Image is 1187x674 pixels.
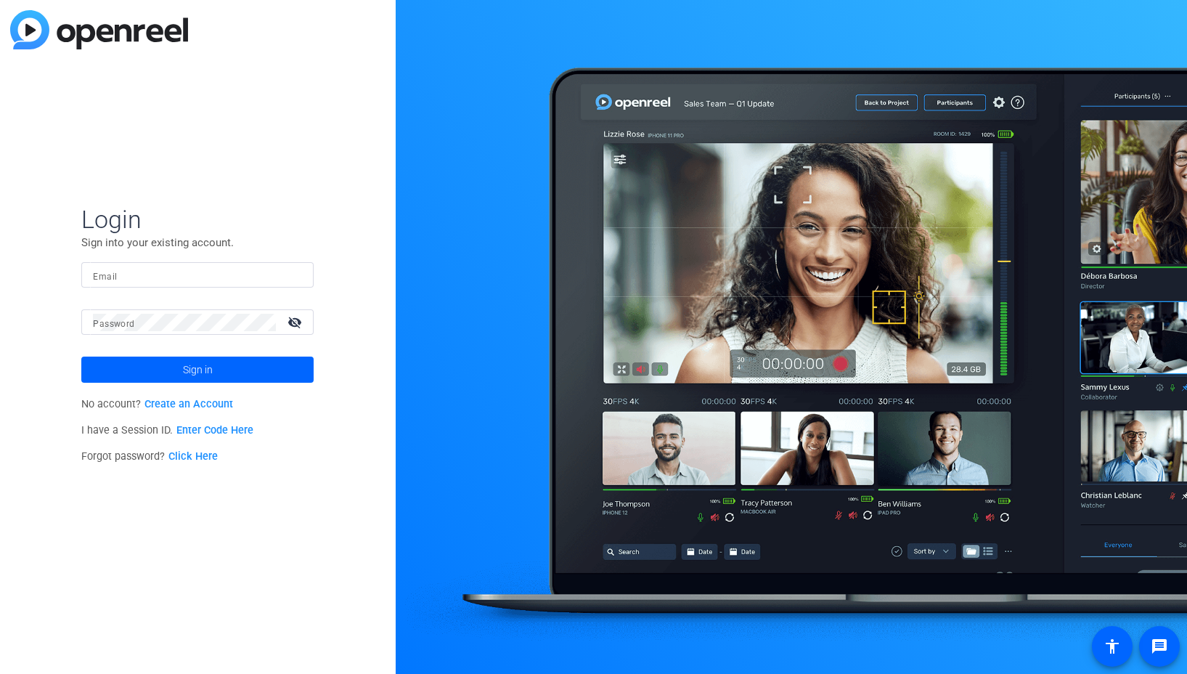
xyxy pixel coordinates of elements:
img: blue-gradient.svg [10,10,188,49]
button: Sign in [81,357,314,383]
mat-icon: accessibility [1104,638,1121,655]
mat-label: Email [93,272,117,282]
span: Forgot password? [81,450,218,463]
input: Enter Email Address [93,267,302,284]
a: Click Here [168,450,218,463]
span: No account? [81,398,233,410]
a: Create an Account [144,398,233,410]
p: Sign into your existing account. [81,235,314,251]
a: Enter Code Here [176,424,253,437]
span: I have a Session ID. [81,424,253,437]
mat-icon: message [1151,638,1168,655]
mat-label: Password [93,319,134,329]
span: Sign in [183,352,213,388]
mat-icon: visibility_off [279,312,314,333]
span: Login [81,204,314,235]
